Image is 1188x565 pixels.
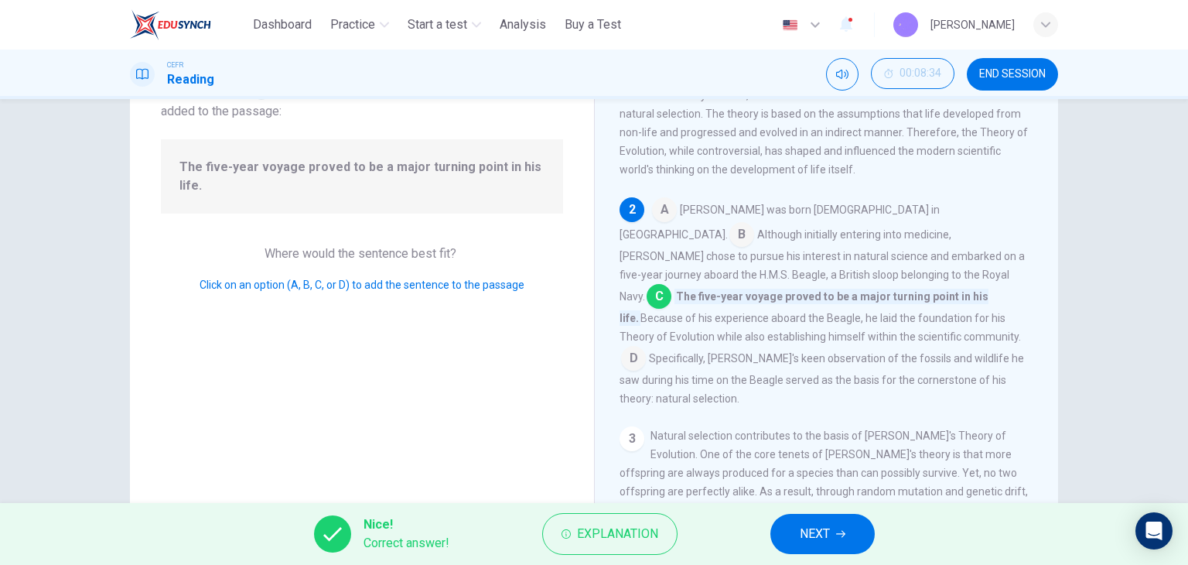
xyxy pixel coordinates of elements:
button: Start a test [401,11,487,39]
span: Click on an option (A, B, C, or D) to add the sentence to the passage [200,279,524,291]
button: Explanation [542,513,678,555]
span: CEFR [167,60,183,70]
span: Analysis [500,15,546,34]
span: B [729,222,754,247]
img: ELTC logo [130,9,211,40]
div: 3 [620,426,644,451]
span: Although initially entering into medicine, [PERSON_NAME] chose to pursue his interest in natural ... [620,228,1025,303]
span: Correct answer! [364,534,449,553]
span: Where would the sentence best fit? [265,246,459,261]
span: [PERSON_NAME] was born [DEMOGRAPHIC_DATA] in [GEOGRAPHIC_DATA]. [620,204,940,241]
img: en [780,19,800,31]
button: Dashboard [247,11,318,39]
span: NEXT [800,523,830,545]
span: Explanation [577,523,658,545]
div: 2 [620,197,644,222]
h1: Reading [167,70,214,89]
span: Look at the four that indicate where the following sentence could be added to the passage: [161,80,563,121]
span: A [652,197,677,222]
div: Hide [871,58,954,91]
div: Mute [826,58,859,91]
span: 00:08:34 [900,67,941,80]
span: Dashboard [253,15,312,34]
span: Because of his experience aboard the Beagle, he laid the foundation for his Theory of Evolution w... [620,312,1021,343]
span: Start a test [408,15,467,34]
button: Buy a Test [558,11,627,39]
button: 00:08:34 [871,58,954,89]
span: Practice [330,15,375,34]
span: END SESSION [979,68,1046,80]
button: Analysis [493,11,552,39]
button: Practice [324,11,395,39]
button: END SESSION [967,58,1058,91]
span: C [647,284,671,309]
a: ELTC logo [130,9,247,40]
span: The five-year voyage proved to be a major turning point in his life. [620,289,988,326]
span: The five-year voyage proved to be a major turning point in his life. [179,158,544,195]
span: Buy a Test [565,15,621,34]
span: Nice! [364,515,449,534]
img: Profile picture [893,12,918,37]
div: Open Intercom Messenger [1135,512,1173,550]
span: D [621,346,646,371]
div: [PERSON_NAME] [930,15,1015,34]
span: Specifically, [PERSON_NAME]'s keen observation of the fossils and wildlife he saw during his time... [620,352,1024,405]
button: NEXT [770,514,875,554]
